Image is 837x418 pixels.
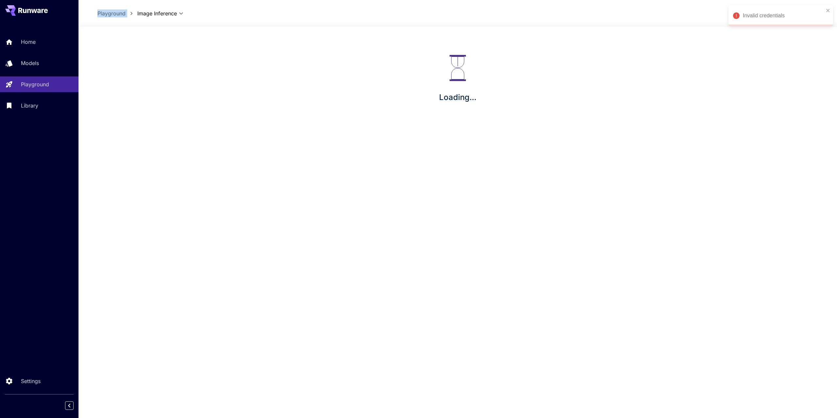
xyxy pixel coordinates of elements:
span: Image Inference [137,9,177,17]
p: Library [21,102,38,109]
div: Collapse sidebar [70,400,78,411]
p: Loading... [439,92,476,103]
div: Invalid credentials [743,12,824,20]
p: Settings [21,377,41,385]
a: Playground [97,9,126,17]
button: close [826,8,830,13]
nav: breadcrumb [97,9,137,17]
p: Home [21,38,36,46]
p: Playground [21,80,49,88]
button: Collapse sidebar [65,401,74,410]
p: Models [21,59,39,67]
